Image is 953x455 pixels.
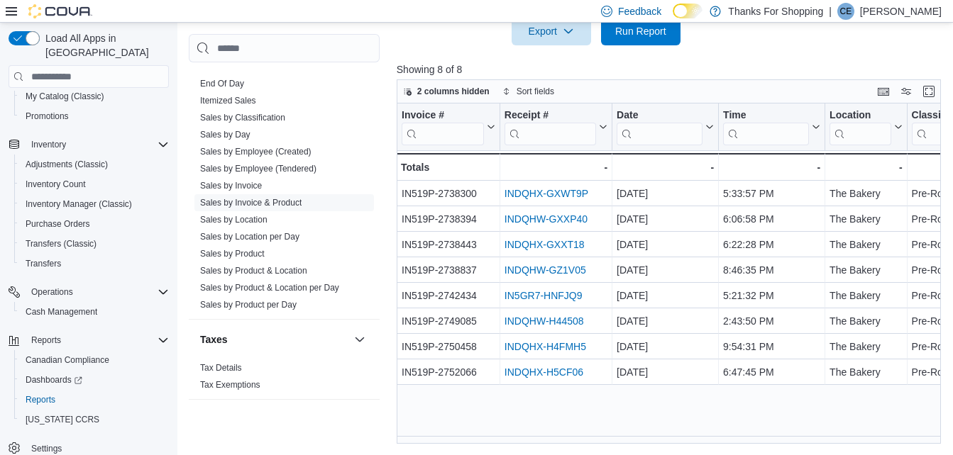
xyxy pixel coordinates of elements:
[402,338,495,355] div: IN519P-2750458
[40,31,169,60] span: Load All Apps in [GEOGRAPHIC_DATA]
[20,352,169,369] span: Canadian Compliance
[723,364,820,381] div: 6:47:45 PM
[601,17,681,45] button: Run Report
[830,262,902,279] div: The Bakery
[20,215,169,232] span: Purchase Orders
[402,313,495,330] div: IN519P-2749085
[3,135,175,155] button: Inventory
[728,3,823,20] p: Thanks For Shopping
[26,332,67,349] button: Reports
[26,136,169,153] span: Inventory
[402,364,495,381] div: IN519P-2752066
[20,391,61,408] a: Reports
[505,188,588,199] a: INDQHX-GXWT9P
[617,287,714,304] div: [DATE]
[26,111,69,122] span: Promotions
[200,283,339,293] a: Sales by Product & Location per Day
[20,235,102,252] a: Transfers (Classic)
[417,86,490,97] span: 2 columns hidden
[723,338,820,355] div: 9:54:31 PM
[14,194,175,214] button: Inventory Manager (Classic)
[200,164,316,174] a: Sales by Employee (Tendered)
[26,354,109,366] span: Canadian Compliance
[26,414,99,425] span: [US_STATE] CCRS
[505,213,588,225] a: INDQHW-GXXP40
[200,363,242,373] a: Tax Details
[20,156,169,173] span: Adjustments (Classic)
[723,210,820,227] div: 6:06:58 PM
[3,330,175,350] button: Reports
[351,331,368,348] button: Taxes
[28,4,92,18] img: Cova
[200,379,260,391] span: Tax Exemptions
[200,332,228,347] h3: Taxes
[26,394,55,405] span: Reports
[830,109,891,145] div: Location
[617,364,714,381] div: [DATE]
[200,198,302,208] a: Sales by Invoice & Product
[200,332,348,347] button: Taxes
[617,262,714,279] div: [DATE]
[14,350,175,370] button: Canadian Compliance
[837,3,854,20] div: Cliff Evans
[26,179,86,190] span: Inventory Count
[617,109,703,145] div: Date
[20,215,96,232] a: Purchase Orders
[840,3,852,20] span: CE
[200,112,285,123] span: Sales by Classification
[723,262,820,279] div: 8:46:35 PM
[830,185,902,202] div: The Bakery
[505,109,596,145] div: Receipt # URL
[673,4,703,18] input: Dark Mode
[402,210,495,227] div: IN519P-2738394
[14,86,175,106] button: My Catalog (Classic)
[20,303,103,320] a: Cash Management
[497,83,560,100] button: Sort fields
[402,236,495,253] div: IN519P-2738443
[20,411,105,428] a: [US_STATE] CCRS
[20,196,169,213] span: Inventory Manager (Classic)
[830,236,902,253] div: The Bakery
[20,352,115,369] a: Canadian Compliance
[402,109,484,145] div: Invoice #
[31,286,73,298] span: Operations
[505,109,607,145] button: Receipt #
[617,338,714,355] div: [DATE]
[402,109,495,145] button: Invoice #
[505,315,584,327] a: INDQHW-H44508
[617,210,714,227] div: [DATE]
[31,139,66,150] span: Inventory
[723,109,820,145] button: Time
[20,255,67,272] a: Transfers
[20,235,169,252] span: Transfers (Classic)
[402,262,495,279] div: IN519P-2738837
[14,214,175,234] button: Purchase Orders
[26,159,108,170] span: Adjustments (Classic)
[200,249,265,259] a: Sales by Product
[20,255,169,272] span: Transfers
[200,180,262,191] span: Sales by Invoice
[505,159,607,176] div: -
[723,109,809,123] div: Time
[200,215,268,225] a: Sales by Location
[200,129,250,140] span: Sales by Day
[830,109,891,123] div: Location
[830,210,902,227] div: The Bakery
[200,214,268,225] span: Sales by Location
[723,185,820,202] div: 5:33:57 PM
[20,303,169,320] span: Cash Management
[723,159,820,176] div: -
[20,391,169,408] span: Reports
[505,109,596,123] div: Receipt #
[200,232,299,242] a: Sales by Location per Day
[200,78,244,89] span: End Of Day
[14,174,175,194] button: Inventory Count
[200,96,256,106] a: Itemized Sales
[26,374,82,386] span: Dashboards
[14,390,175,410] button: Reports
[14,155,175,174] button: Adjustments (Classic)
[723,313,820,330] div: 2:43:50 PM
[830,287,902,304] div: The Bakery
[397,83,495,100] button: 2 columns hidden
